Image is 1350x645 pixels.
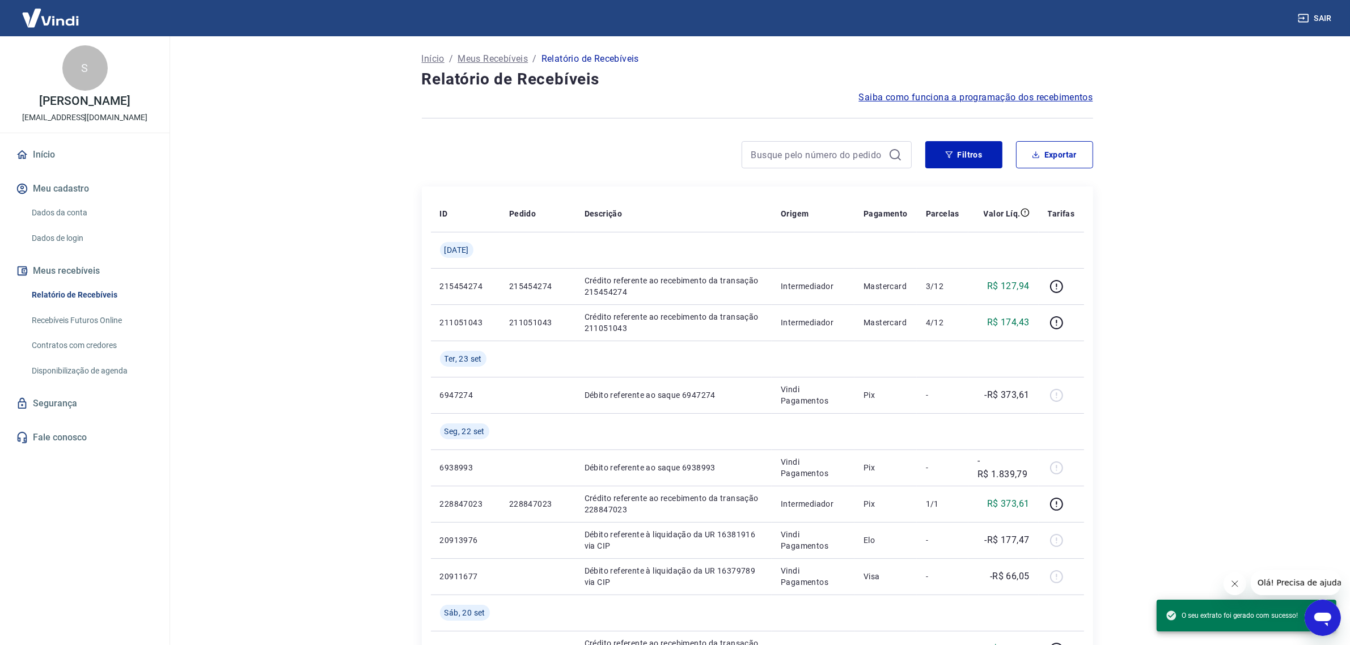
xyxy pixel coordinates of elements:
p: - [926,571,959,582]
p: 1/1 [926,498,959,510]
p: Débito referente à liquidação da UR 16381916 via CIP [585,529,763,551]
a: Contratos com credores [27,334,156,357]
input: Busque pelo número do pedido [751,146,884,163]
span: [DATE] [445,244,469,256]
p: 228847023 [509,498,566,510]
iframe: Mensagem da empresa [1251,570,1341,595]
p: 6947274 [440,389,491,401]
p: Parcelas [926,208,959,219]
p: 4/12 [926,317,959,328]
p: 20911677 [440,571,491,582]
p: Pedido [509,208,536,219]
p: R$ 127,94 [987,279,1030,293]
p: Débito referente ao saque 6938993 [585,462,763,473]
p: Débito referente à liquidação da UR 16379789 via CIP [585,565,763,588]
p: - [926,389,959,401]
p: 3/12 [926,281,959,292]
p: Pix [864,462,908,473]
p: 215454274 [509,281,566,292]
iframe: Fechar mensagem [1224,572,1246,595]
p: -R$ 373,61 [985,388,1030,402]
a: Dados de login [27,227,156,250]
p: 228847023 [440,498,491,510]
p: Intermediador [781,281,845,292]
p: 20913976 [440,534,491,546]
a: Saiba como funciona a programação dos recebimentos [859,91,1093,104]
h4: Relatório de Recebíveis [422,68,1093,91]
p: Vindi Pagamentos [781,456,845,479]
span: Seg, 22 set [445,426,485,437]
p: Origem [781,208,809,219]
p: Crédito referente ao recebimento da transação 228847023 [585,493,763,515]
p: Pix [864,498,908,510]
p: ID [440,208,448,219]
p: Crédito referente ao recebimento da transação 215454274 [585,275,763,298]
p: 215454274 [440,281,491,292]
p: 211051043 [440,317,491,328]
p: -R$ 66,05 [990,570,1030,583]
p: Relatório de Recebíveis [541,52,639,66]
div: S [62,45,108,91]
p: Mastercard [864,281,908,292]
p: Intermediador [781,317,845,328]
p: Débito referente ao saque 6947274 [585,389,763,401]
span: O seu extrato foi gerado com sucesso! [1166,610,1298,621]
p: Intermediador [781,498,845,510]
p: -R$ 177,47 [985,533,1030,547]
p: - [926,534,959,546]
button: Meus recebíveis [14,258,156,283]
button: Meu cadastro [14,176,156,201]
p: Pix [864,389,908,401]
p: Vindi Pagamentos [781,529,845,551]
a: Fale conosco [14,425,156,450]
img: Vindi [14,1,87,35]
p: Tarifas [1048,208,1075,219]
a: Segurança [14,391,156,416]
p: [PERSON_NAME] [39,95,130,107]
p: Descrição [585,208,623,219]
iframe: Botão para abrir a janela de mensagens [1305,600,1341,636]
a: Meus Recebíveis [458,52,528,66]
span: Sáb, 20 set [445,607,485,618]
p: -R$ 1.839,79 [977,454,1030,481]
a: Recebíveis Futuros Online [27,309,156,332]
p: Crédito referente ao recebimento da transação 211051043 [585,311,763,334]
a: Início [422,52,445,66]
p: Vindi Pagamentos [781,384,845,406]
p: R$ 373,61 [987,497,1030,511]
span: Ter, 23 set [445,353,482,364]
p: Visa [864,571,908,582]
p: / [449,52,453,66]
p: - [926,462,959,473]
button: Exportar [1016,141,1093,168]
p: Elo [864,534,908,546]
button: Sair [1296,8,1336,29]
p: [EMAIL_ADDRESS][DOMAIN_NAME] [22,112,147,124]
p: Mastercard [864,317,908,328]
span: Olá! Precisa de ajuda? [7,8,95,17]
p: R$ 174,43 [987,316,1030,329]
p: Pagamento [864,208,908,219]
a: Dados da conta [27,201,156,224]
p: Valor Líq. [984,208,1021,219]
p: 6938993 [440,462,491,473]
p: / [532,52,536,66]
button: Filtros [925,141,1002,168]
p: Vindi Pagamentos [781,565,845,588]
a: Disponibilização de agenda [27,359,156,383]
p: 211051043 [509,317,566,328]
a: Início [14,142,156,167]
a: Relatório de Recebíveis [27,283,156,307]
